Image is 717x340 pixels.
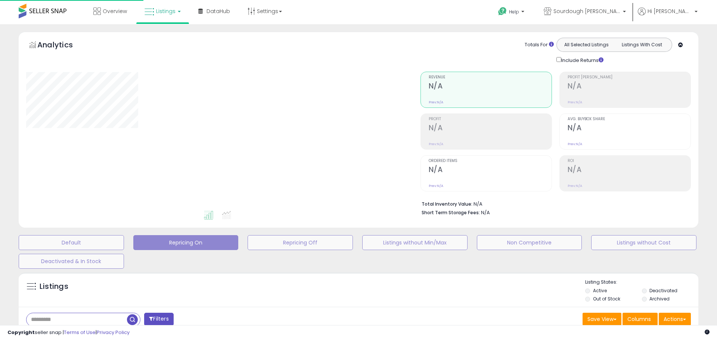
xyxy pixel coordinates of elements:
[614,40,670,50] button: Listings With Cost
[19,254,124,269] button: Deactivated & In Stock
[429,159,552,163] span: Ordered Items
[568,159,690,163] span: ROI
[429,100,443,105] small: Prev: N/A
[559,40,614,50] button: All Selected Listings
[568,100,582,105] small: Prev: N/A
[19,235,124,250] button: Default
[648,7,692,15] span: Hi [PERSON_NAME]
[207,7,230,15] span: DataHub
[498,7,507,16] i: Get Help
[429,165,552,175] h2: N/A
[362,235,468,250] button: Listings without Min/Max
[7,329,130,336] div: seller snap | |
[568,82,690,92] h2: N/A
[133,235,239,250] button: Repricing On
[103,7,127,15] span: Overview
[422,199,685,208] li: N/A
[429,184,443,188] small: Prev: N/A
[37,40,87,52] h5: Analytics
[568,117,690,121] span: Avg. Buybox Share
[553,7,621,15] span: Sourdough [PERSON_NAME]
[591,235,696,250] button: Listings without Cost
[429,117,552,121] span: Profit
[568,184,582,188] small: Prev: N/A
[568,124,690,134] h2: N/A
[422,201,472,207] b: Total Inventory Value:
[429,124,552,134] h2: N/A
[509,9,519,15] span: Help
[568,75,690,79] span: Profit [PERSON_NAME]
[422,209,480,216] b: Short Term Storage Fees:
[492,1,532,24] a: Help
[7,329,35,336] strong: Copyright
[248,235,353,250] button: Repricing Off
[568,165,690,175] h2: N/A
[481,209,490,216] span: N/A
[429,142,443,146] small: Prev: N/A
[477,235,582,250] button: Non Competitive
[156,7,176,15] span: Listings
[429,82,552,92] h2: N/A
[568,142,582,146] small: Prev: N/A
[551,56,612,64] div: Include Returns
[525,41,554,49] div: Totals For
[638,7,698,24] a: Hi [PERSON_NAME]
[429,75,552,79] span: Revenue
